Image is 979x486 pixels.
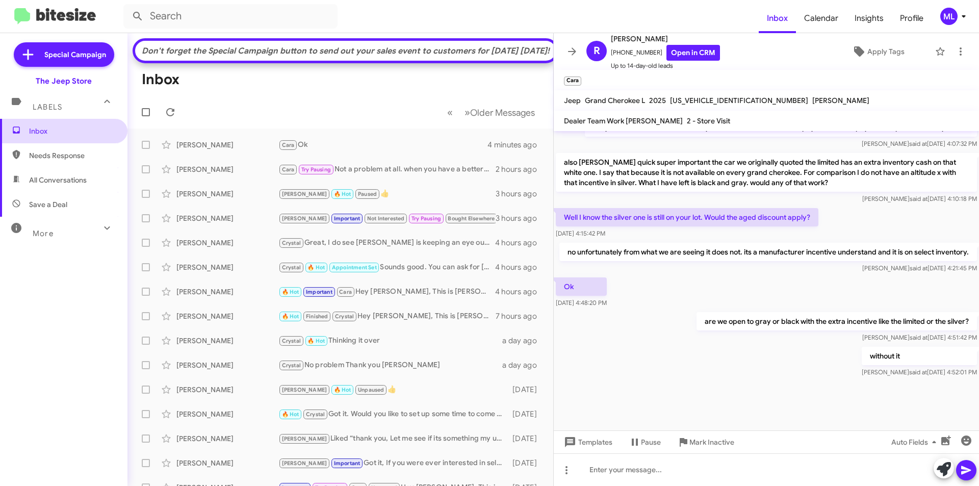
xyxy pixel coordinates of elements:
div: [PERSON_NAME] [176,287,278,297]
div: [DATE] [507,458,545,468]
div: No problem Thank you [PERSON_NAME] [278,360,502,371]
div: a day ago [502,360,545,370]
span: Profile [892,4,932,33]
div: 7 hours ago [496,311,545,321]
a: Calendar [796,4,846,33]
div: [PERSON_NAME] [176,238,278,248]
span: 🔥 Hot [307,338,325,344]
span: 🔥 Hot [334,191,351,197]
span: 🔥 Hot [282,411,299,418]
p: no unfortunately from what we are seeing it does not. its a manufacturer incentive understand and... [559,243,977,261]
span: said at [909,368,927,376]
span: 2025 [649,96,666,105]
button: Apply Tags [826,42,930,61]
span: Crystal [282,240,301,246]
button: Previous [441,102,459,123]
div: Got it, If you were ever interested in selling it out right or trading it let me know. We are cur... [278,457,507,469]
span: [PERSON_NAME] [282,460,327,467]
div: 4 minutes ago [487,140,545,150]
div: 4 hours ago [495,262,545,272]
span: [PERSON_NAME] [611,33,720,45]
span: [PERSON_NAME] [282,215,327,222]
small: Cara [564,76,581,86]
span: Jeep [564,96,581,105]
span: All Conversations [29,175,87,185]
span: Up to 14-day-old leads [611,61,720,71]
div: 👍 [278,188,496,200]
span: Inbox [29,126,116,136]
div: [PERSON_NAME] [176,458,278,468]
span: Cara [282,142,295,148]
a: Inbox [759,4,796,33]
span: Paused [358,191,377,197]
span: [PERSON_NAME] [DATE] 4:51:42 PM [862,334,977,341]
span: 🔥 Hot [307,264,325,271]
div: [PERSON_NAME] [176,336,278,346]
div: [PERSON_NAME] [176,360,278,370]
div: ML [940,8,958,25]
div: 4 hours ago [495,287,545,297]
div: Great, I do see [PERSON_NAME] is keeping an eye out for something particular for you. Should we g... [278,237,495,249]
span: Important [334,215,360,222]
span: Finished [306,313,328,320]
div: [DATE] [507,385,545,395]
div: 3 hours ago [496,189,545,199]
span: Important [306,289,332,295]
span: Mark Inactive [689,433,734,451]
div: Hey [PERSON_NAME], This is [PERSON_NAME] lefthand from the jeep store. Hope you are well, Just wa... [278,311,496,322]
div: Ok [278,139,487,151]
span: Unpaused [358,387,384,393]
span: Needs Response [29,150,116,161]
div: [DATE] [507,433,545,444]
div: [PERSON_NAME] [176,164,278,174]
span: Auto Fields [891,433,940,451]
span: [PERSON_NAME] [812,96,869,105]
button: Next [458,102,541,123]
span: Crystal [306,411,325,418]
span: Try Pausing [301,166,331,173]
p: without it [862,347,977,365]
a: Insights [846,4,892,33]
div: Not a problem at all. when you have a better time [DATE] feel free to leave it here or with [PERS... [278,164,496,175]
span: [PERSON_NAME] [DATE] 4:10:18 PM [862,195,977,202]
span: Crystal [282,264,301,271]
span: Crystal [335,313,354,320]
span: [DATE] 4:48:20 PM [556,299,607,306]
p: also [PERSON_NAME] quick super important the car we originally quoted the limited has an extra in... [556,153,977,192]
p: Ok [556,277,607,296]
button: Auto Fields [883,433,948,451]
input: Search [123,4,338,29]
span: [PHONE_NUMBER] [611,45,720,61]
span: Crystal [282,338,301,344]
a: Special Campaign [14,42,114,67]
div: Got it. Would you like to set up some time to come in to explore your options ? [278,408,507,420]
span: 🔥 Hot [282,289,299,295]
span: Pause [641,433,661,451]
span: Cara [282,166,295,173]
span: 🔥 Hot [334,387,351,393]
span: Bought Elsewhere [448,215,495,222]
span: More [33,229,54,238]
div: Don't forget the Special Campaign button to send out your sales event to customers for [DATE] [DA... [140,46,551,56]
div: Hey [PERSON_NAME], This is [PERSON_NAME] lefthand sales manager at the jeep store in [GEOGRAPHIC_... [278,286,495,298]
div: Thinking it over [278,335,502,347]
span: Dealer Team Work [PERSON_NAME] [564,116,683,125]
span: Apply Tags [867,42,905,61]
h1: Inbox [142,71,179,88]
button: ML [932,8,968,25]
button: Templates [554,433,621,451]
div: [PERSON_NAME] [176,189,278,199]
span: » [465,106,470,119]
p: are we open to gray or black with the extra incentive like the limited or the silver? [697,312,977,330]
span: [DATE] 4:15:42 PM [556,229,605,237]
div: The Jeep Store [36,76,92,86]
span: Labels [33,103,62,112]
span: said at [910,334,928,341]
p: Well I know the silver one is still on your lot. Would the aged discount apply? [556,208,818,226]
span: [PERSON_NAME] [DATE] 4:07:32 PM [862,140,977,147]
div: [PERSON_NAME] [176,385,278,395]
span: said at [910,264,928,272]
